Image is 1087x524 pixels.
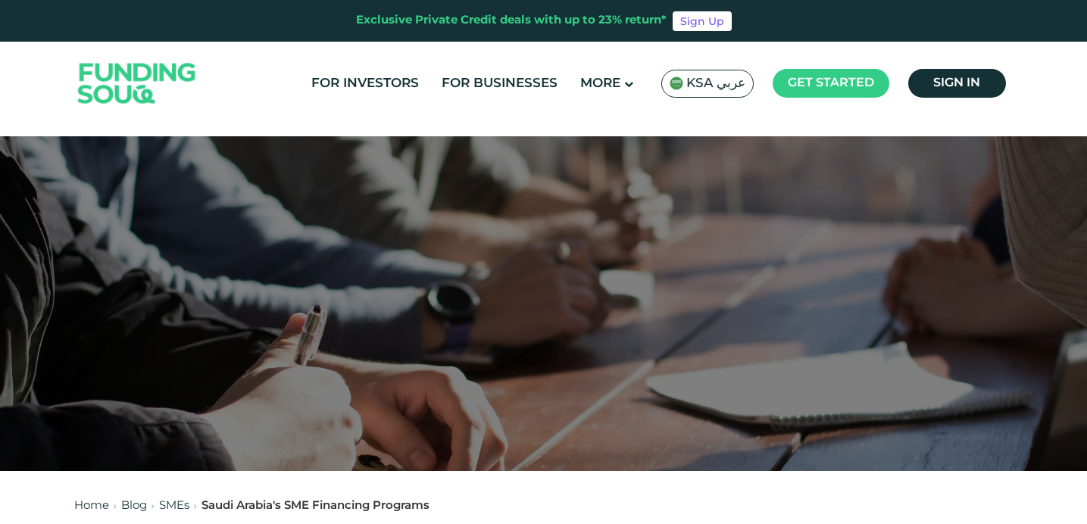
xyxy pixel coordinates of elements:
img: Logo [63,45,211,122]
span: More [580,77,620,90]
img: SA Flag [670,76,683,90]
a: Sign in [908,69,1006,98]
a: For Businesses [438,71,561,96]
span: Sign in [933,77,980,89]
span: KSA عربي [686,75,745,92]
a: For Investors [308,71,423,96]
a: Blog [121,501,147,511]
span: Get started [788,77,874,89]
a: SMEs [159,501,189,511]
a: Home [74,501,109,511]
div: Exclusive Private Credit deals with up to 23% return* [356,12,667,30]
div: Saudi Arabia's SME Financing Programs [201,497,429,515]
a: Sign Up [673,11,732,31]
